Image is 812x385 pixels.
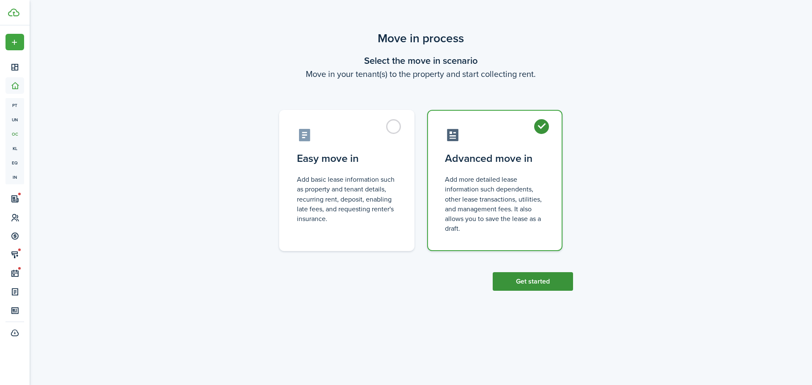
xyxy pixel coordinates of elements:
control-radio-card-description: Add more detailed lease information such dependents, other lease transactions, utilities, and man... [445,175,545,233]
a: kl [5,141,24,156]
a: in [5,170,24,184]
img: TenantCloud [8,8,19,16]
wizard-step-header-description: Move in your tenant(s) to the property and start collecting rent. [269,68,573,80]
control-radio-card-title: Advanced move in [445,151,545,166]
scenario-title: Move in process [269,30,573,47]
button: Get started [493,272,573,291]
a: pt [5,98,24,112]
a: oc [5,127,24,141]
control-radio-card-title: Easy move in [297,151,397,166]
a: un [5,112,24,127]
a: eq [5,156,24,170]
control-radio-card-description: Add basic lease information such as property and tenant details, recurring rent, deposit, enablin... [297,175,397,224]
button: Open menu [5,34,24,50]
wizard-step-header-title: Select the move in scenario [269,54,573,68]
